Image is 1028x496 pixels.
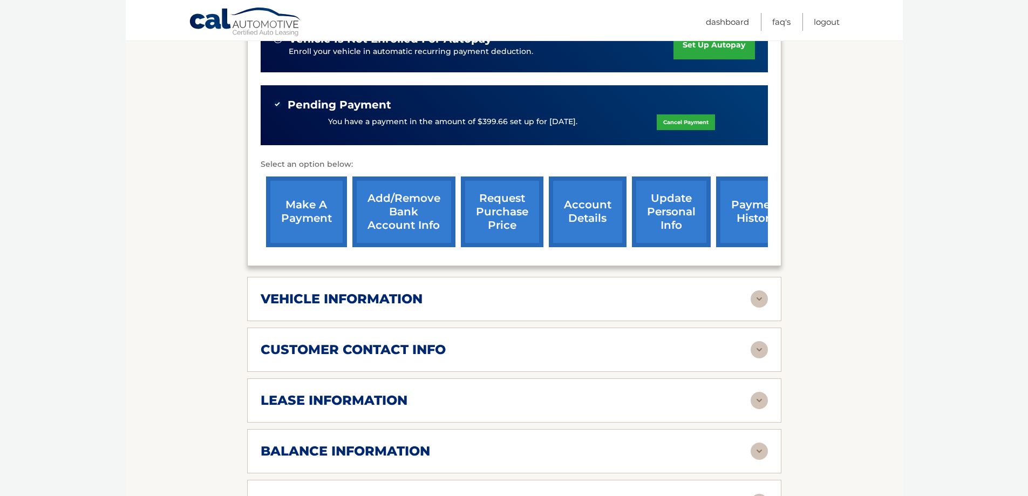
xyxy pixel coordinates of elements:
img: accordion-rest.svg [751,392,768,409]
h2: balance information [261,443,430,459]
a: Add/Remove bank account info [352,176,455,247]
p: You have a payment in the amount of $399.66 set up for [DATE]. [328,116,577,128]
a: Cancel Payment [657,114,715,130]
h2: vehicle information [261,291,423,307]
a: Logout [814,13,840,31]
a: update personal info [632,176,711,247]
img: accordion-rest.svg [751,341,768,358]
a: Dashboard [706,13,749,31]
img: accordion-rest.svg [751,443,768,460]
a: payment history [716,176,797,247]
img: check-green.svg [274,100,281,108]
a: FAQ's [772,13,791,31]
a: request purchase price [461,176,543,247]
p: Enroll your vehicle in automatic recurring payment deduction. [289,46,674,58]
img: accordion-rest.svg [751,290,768,308]
span: Pending Payment [288,98,391,112]
a: set up autopay [673,31,754,59]
h2: lease information [261,392,407,409]
a: account details [549,176,627,247]
p: Select an option below: [261,158,768,171]
a: Cal Automotive [189,7,302,38]
a: make a payment [266,176,347,247]
h2: customer contact info [261,342,446,358]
